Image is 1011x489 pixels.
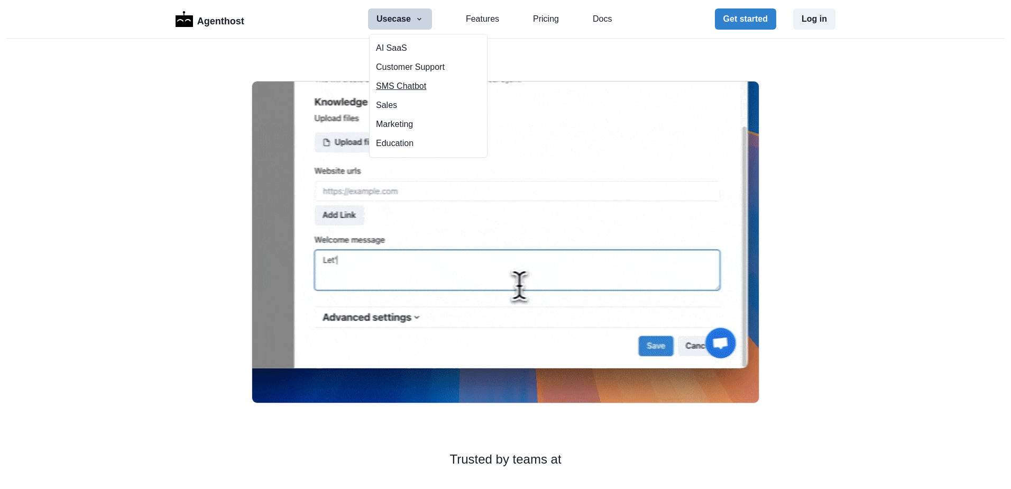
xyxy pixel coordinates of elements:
a: Features [466,13,499,25]
a: SMS Chatbot [370,77,487,96]
p: Agenthost [197,10,244,29]
button: AI SaaS [370,39,487,58]
p: Trusted by teams at [34,450,977,469]
button: Sales [370,96,487,115]
button: Education [370,134,487,153]
a: LogoAgenthost [176,10,244,29]
button: Customer Support [370,58,487,77]
button: Marketing [370,115,487,134]
a: Pricing [533,13,559,25]
img: Logo [176,11,193,27]
img: agenthost-product.gif [252,81,759,403]
a: Docs [593,13,612,25]
button: Log in [793,8,835,30]
button: Usecase [368,8,432,30]
button: Get started [715,8,776,30]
